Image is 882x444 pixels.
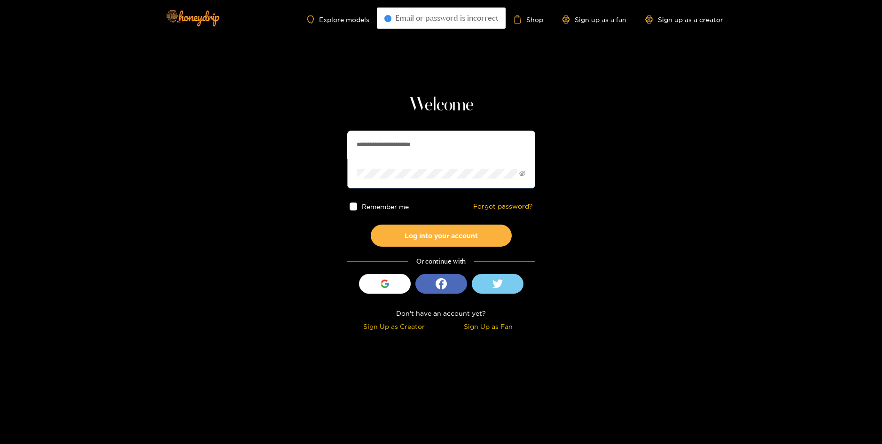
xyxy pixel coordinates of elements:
[444,321,533,332] div: Sign Up as Fan
[362,203,409,210] span: Remember me
[645,16,723,23] a: Sign up as a creator
[384,15,391,22] span: info-circle
[347,94,535,117] h1: Welcome
[519,171,525,177] span: eye-invisible
[473,203,533,210] a: Forgot password?
[562,16,626,23] a: Sign up as a fan
[513,15,543,23] a: Shop
[347,256,535,267] div: Or continue with
[350,321,439,332] div: Sign Up as Creator
[371,225,512,247] button: Log into your account
[307,16,369,23] a: Explore models
[395,13,498,23] span: Email or password is incorrect
[347,308,535,319] div: Don't have an account yet?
